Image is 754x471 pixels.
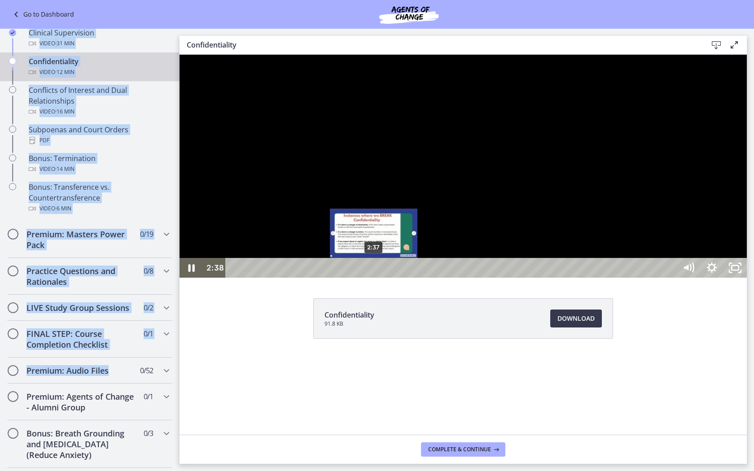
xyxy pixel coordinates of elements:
[29,85,169,117] div: Conflicts of Interest and Dual Relationships
[9,29,16,36] i: Completed
[29,203,169,214] div: Video
[55,106,75,117] span: · 16 min
[324,320,374,327] span: 91.8 KB
[55,38,75,49] span: · 31 min
[140,229,153,240] span: 0 / 19
[55,164,75,174] span: · 14 min
[26,229,136,250] h2: Premium: Masters Power Pack
[55,203,71,214] span: · 6 min
[144,266,153,276] span: 0 / 8
[324,310,374,320] span: Confidentiality
[144,302,153,313] span: 0 / 2
[26,365,136,376] h2: Premium: Audio Files
[550,310,602,327] a: Download
[55,67,75,78] span: · 12 min
[29,182,169,214] div: Bonus: Transference vs. Countertransference
[26,391,136,413] h2: Premium: Agents of Change - Alumni Group
[29,124,169,146] div: Subpoenas and Court Orders
[144,328,153,339] span: 0 / 1
[557,313,595,324] span: Download
[521,203,544,223] button: Show settings menu
[29,135,169,146] div: PDF
[29,38,169,49] div: Video
[180,55,747,278] iframe: Video Lesson
[11,9,74,20] a: Go to Dashboard
[421,442,505,457] button: Complete & continue
[26,428,136,460] h2: Bonus: Breath Grounding and [MEDICAL_DATA] (Reduce Anxiety)
[26,266,136,287] h2: Practice Questions and Rationales
[355,4,463,25] img: Agents of Change
[544,203,567,223] button: Unfullscreen
[187,39,693,50] h3: Confidentiality
[29,153,169,174] div: Bonus: Termination
[140,365,153,376] span: 0 / 52
[29,56,169,78] div: Confidentiality
[497,203,521,223] button: Mute
[29,164,169,174] div: Video
[144,428,153,439] span: 0 / 3
[428,446,491,453] span: Complete & continue
[26,302,136,313] h2: LIVE Study Group Sessions
[29,27,169,49] div: Clinical Supervision
[26,328,136,350] h2: FINAL STEP: Course Completion Checklist
[144,391,153,402] span: 0 / 1
[29,67,169,78] div: Video
[29,106,169,117] div: Video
